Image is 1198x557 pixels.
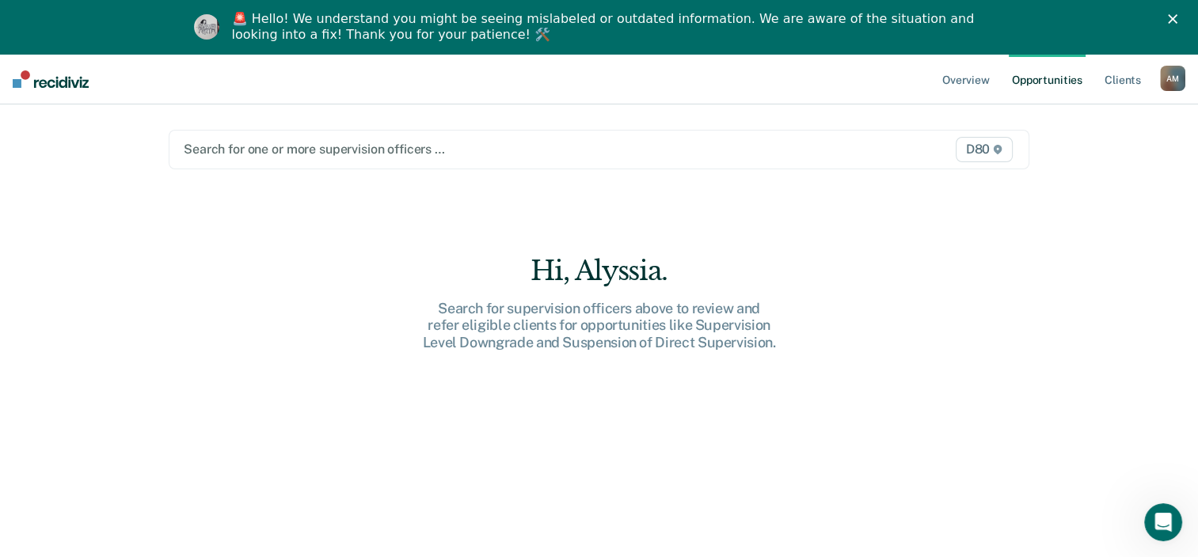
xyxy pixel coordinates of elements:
[939,54,993,104] a: Overview
[346,255,853,287] div: Hi, Alyssia.
[194,14,219,40] img: Profile image for Kim
[1160,66,1185,91] div: A M
[346,300,853,351] div: Search for supervision officers above to review and refer eligible clients for opportunities like...
[232,11,979,43] div: 🚨 Hello! We understand you might be seeing mislabeled or outdated information. We are aware of th...
[1009,54,1086,104] a: Opportunities
[1101,54,1144,104] a: Clients
[1168,14,1184,24] div: Close
[1160,66,1185,91] button: AM
[13,70,89,88] img: Recidiviz
[1144,503,1182,541] iframe: Intercom live chat
[956,137,1013,162] span: D80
